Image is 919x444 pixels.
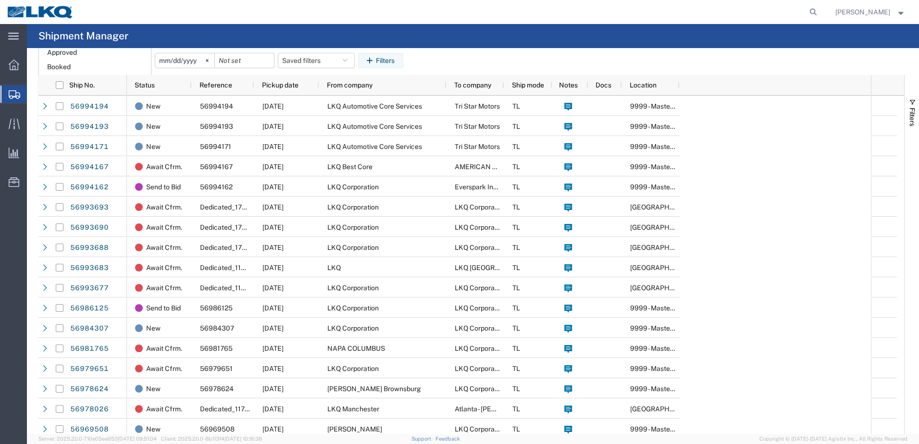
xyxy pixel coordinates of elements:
[70,361,109,377] a: 56979651
[146,278,182,298] span: Await Cfrm.
[70,382,109,397] a: 56978624
[262,405,284,413] span: 11/04/2025
[146,318,161,338] span: New
[327,223,379,231] span: LKQ Corporation
[262,183,284,191] span: 10/02/2025
[512,264,520,271] span: TL
[70,281,109,296] a: 56993677
[155,53,214,68] input: Not set
[455,244,506,251] span: LKQ Corporation
[70,180,109,195] a: 56994162
[630,425,701,433] span: 9999 - Master Location
[262,264,284,271] span: 11/05/2025
[512,81,544,89] span: Ship mode
[70,99,109,114] a: 56994194
[512,163,520,171] span: TL
[262,304,284,312] span: 10/02/2025
[455,123,500,130] span: Tri Star Motors
[327,304,379,312] span: LKQ Corporation
[39,45,151,60] span: Approved
[146,96,161,116] span: New
[759,435,907,443] span: Copyright © [DATE]-[DATE] Agistix Inc., All Rights Reserved
[327,102,422,110] span: LKQ Automotive Core Services
[512,304,520,312] span: TL
[38,24,128,48] h4: Shipment Manager
[327,163,373,171] span: LKQ Best Core
[200,163,233,171] span: 56994167
[146,379,161,399] span: New
[630,324,701,332] span: 9999 - Master Location
[146,217,182,237] span: Await Cfrm.
[327,324,379,332] span: LKQ Corporation
[70,220,109,235] a: 56993690
[262,163,284,171] span: 10/02/2025
[455,304,506,312] span: LKQ Corporation
[200,223,304,231] span: Dedicated_1760_1880_Eng Trans
[200,123,233,130] span: 56994193
[512,365,520,372] span: TL
[630,183,701,191] span: 9999 - Master Location
[262,324,284,332] span: 10/03/2025
[559,81,578,89] span: Notes
[200,264,303,271] span: Dedicated_1143_1634_Eng Trans
[512,244,520,251] span: TL
[262,284,284,292] span: 11/05/2025
[630,304,701,312] span: 9999 - Master Location
[630,385,701,393] span: 9999 - Master Location
[262,102,284,110] span: 10/07/2025
[200,244,304,251] span: Dedicated_1760_1880_Eng Trans
[630,405,699,413] span: Nashville
[630,284,699,292] span: Nashville
[512,324,520,332] span: TL
[200,102,233,110] span: 56994194
[512,123,520,130] span: TL
[69,81,95,89] span: Ship No.
[327,203,379,211] span: LKQ Corporation
[455,163,566,171] span: AMERICAN EXPORT SERVICES INC
[435,436,460,442] a: Feedback
[512,405,520,413] span: TL
[146,298,181,318] span: Send to Bid
[512,203,520,211] span: TL
[262,223,284,231] span: 11/05/2025
[512,284,520,292] span: TL
[70,160,109,175] a: 56994167
[512,385,520,393] span: TL
[200,324,234,332] span: 56984307
[327,405,379,413] span: LKQ Manchester
[630,264,699,271] span: Nashville
[70,422,109,437] a: 56969508
[200,203,304,211] span: Dedicated_1706_1760_Eng Trans
[200,425,235,433] span: 56969508
[455,102,500,110] span: Tri Star Motors
[262,365,284,372] span: 10/01/2025
[630,345,701,352] span: 9999 - Master Location
[199,81,232,89] span: Reference
[455,365,506,372] span: LKQ Corporation
[455,324,506,332] span: LKQ Corporation
[70,402,109,417] a: 56978026
[327,365,379,372] span: LKQ Corporation
[358,53,403,68] button: Filters
[327,425,382,433] span: O'Reilly-Buford
[630,223,699,231] span: Nashville
[146,338,182,358] span: Await Cfrm.
[411,436,435,442] a: Support
[630,143,701,150] span: 9999 - Master Location
[262,385,284,393] span: 10/02/2025
[262,345,284,352] span: 10/01/2025
[38,436,157,442] span: Server: 2025.20.0-710e05ee653
[70,200,109,215] a: 56993693
[146,157,182,177] span: Await Cfrm.
[455,143,500,150] span: Tri Star Motors
[630,244,699,251] span: Nashville
[262,244,284,251] span: 11/05/2025
[327,385,421,393] span: O'Reilly Brownsburg
[512,183,520,191] span: TL
[200,365,233,372] span: 56979651
[70,240,109,256] a: 56993688
[327,264,341,271] span: LKQ
[200,345,233,352] span: 56981765
[455,385,506,393] span: LKQ Corporation
[327,345,385,352] span: NAPA COLUMBUS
